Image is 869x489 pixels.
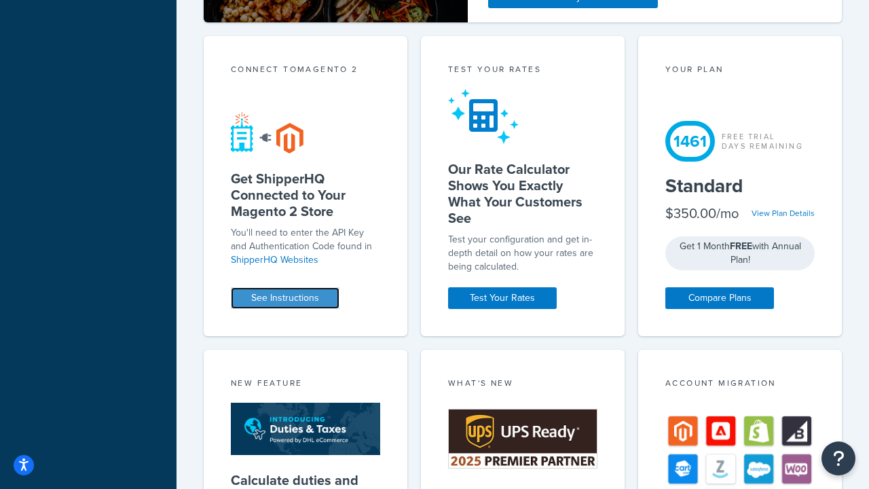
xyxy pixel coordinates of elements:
a: Test Your Rates [448,287,557,309]
button: Open Resource Center [821,441,855,475]
div: Get 1 Month with Annual Plan! [665,236,815,270]
div: Test your rates [448,63,597,79]
a: Compare Plans [665,287,774,309]
div: Test your configuration and get in-depth detail on how your rates are being calculated. [448,233,597,274]
img: connect-shq-magento-24cdf84b.svg [231,111,303,153]
div: Your Plan [665,63,815,79]
div: $350.00/mo [665,204,739,223]
div: New Feature [231,377,380,393]
strong: FREE [730,239,752,253]
div: Account Migration [665,377,815,393]
div: Free Trial Days Remaining [722,132,803,151]
h5: Our Rate Calculator Shows You Exactly What Your Customers See [448,161,597,226]
h5: Get ShipperHQ Connected to Your Magento 2 Store [231,170,380,219]
p: You'll need to enter the API Key and Authentication Code found in [231,226,380,267]
div: 1461 [665,121,715,162]
a: ShipperHQ Websites [231,253,318,267]
div: Connect to Magento 2 [231,63,380,79]
div: What's New [448,377,597,393]
a: See Instructions [231,287,339,309]
h5: Standard [665,175,815,197]
a: View Plan Details [752,207,815,219]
